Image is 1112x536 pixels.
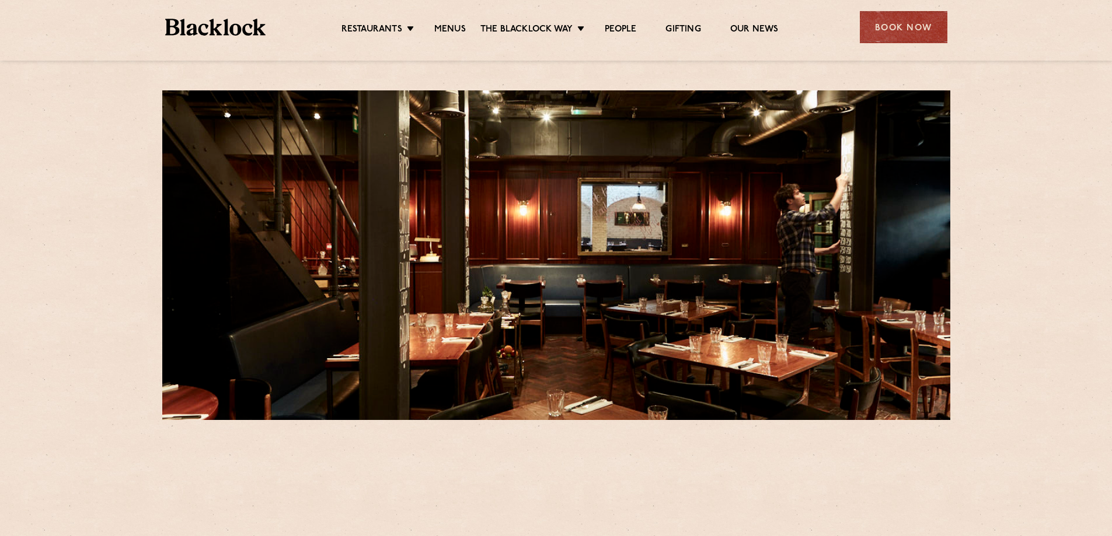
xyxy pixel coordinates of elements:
[605,24,636,37] a: People
[860,11,947,43] div: Book Now
[665,24,700,37] a: Gifting
[341,24,402,37] a: Restaurants
[730,24,779,37] a: Our News
[434,24,466,37] a: Menus
[480,24,573,37] a: The Blacklock Way
[165,19,266,36] img: BL_Textured_Logo-footer-cropped.svg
